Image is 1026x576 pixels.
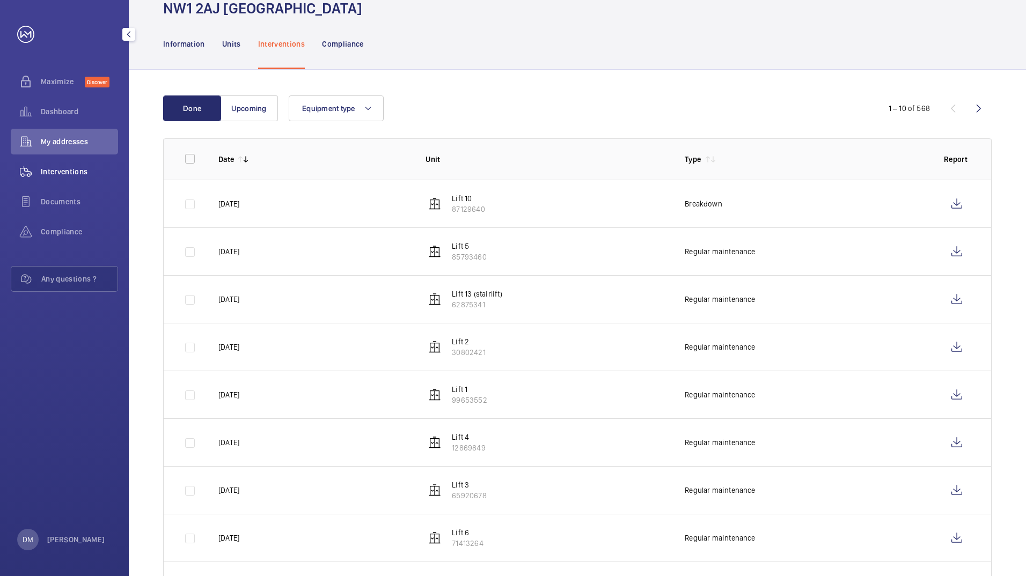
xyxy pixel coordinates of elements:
p: [DATE] [218,294,239,305]
span: Interventions [41,166,118,177]
p: Lift 3 [452,479,486,490]
img: elevator.svg [428,245,441,258]
p: Lift 5 [452,241,486,252]
p: Regular maintenance [685,437,755,448]
img: elevator.svg [428,341,441,353]
p: Regular maintenance [685,342,755,352]
p: [DATE] [218,485,239,496]
div: 1 – 10 of 568 [889,103,930,114]
span: Dashboard [41,106,118,117]
p: Report [944,154,970,165]
span: Documents [41,196,118,207]
p: Date [218,154,234,165]
p: Lift 2 [452,336,485,347]
p: 87129640 [452,204,485,215]
p: [DATE] [218,437,239,448]
p: 65920678 [452,490,486,501]
p: Lift 13 (stairlift) [452,289,502,299]
button: Done [163,95,221,121]
p: [DATE] [218,342,239,352]
span: My addresses [41,136,118,147]
img: elevator.svg [428,436,441,449]
img: elevator.svg [428,388,441,401]
span: Compliance [41,226,118,237]
p: Regular maintenance [685,485,755,496]
span: Discover [85,77,109,87]
p: Unit [426,154,668,165]
img: elevator.svg [428,293,441,306]
p: [PERSON_NAME] [47,534,105,545]
span: Maximize [41,76,85,87]
p: Type [685,154,701,165]
button: Upcoming [220,95,278,121]
img: elevator.svg [428,484,441,497]
p: Breakdown [685,198,722,209]
p: [DATE] [218,246,239,257]
p: 85793460 [452,252,486,262]
p: Lift 6 [452,527,483,538]
p: [DATE] [218,533,239,543]
p: Information [163,39,205,49]
p: 30802421 [452,347,485,358]
span: Equipment type [302,104,355,113]
p: Lift 10 [452,193,485,204]
p: Regular maintenance [685,389,755,400]
p: Regular maintenance [685,294,755,305]
p: Compliance [322,39,364,49]
button: Equipment type [289,95,384,121]
p: Interventions [258,39,305,49]
p: [DATE] [218,389,239,400]
p: Lift 4 [452,432,485,442]
p: DM [23,534,33,545]
p: 62875341 [452,299,502,310]
p: Regular maintenance [685,246,755,257]
p: 12869849 [452,442,485,453]
img: elevator.svg [428,197,441,210]
p: 71413264 [452,538,483,549]
p: 99653552 [452,395,487,405]
p: Lift 1 [452,384,487,395]
p: [DATE] [218,198,239,209]
p: Units [222,39,241,49]
p: Regular maintenance [685,533,755,543]
span: Any questions ? [41,274,118,284]
img: elevator.svg [428,531,441,544]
